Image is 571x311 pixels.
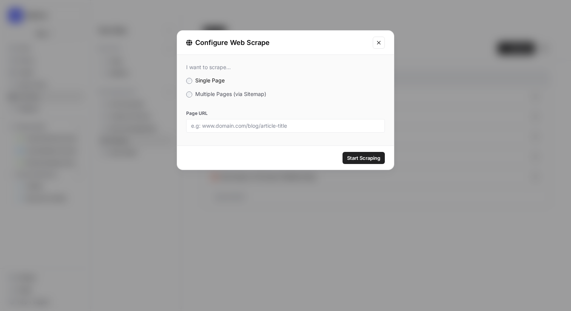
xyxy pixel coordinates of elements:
[195,91,266,97] span: Multiple Pages (via Sitemap)
[373,37,385,49] button: Close modal
[195,77,225,84] span: Single Page
[191,122,380,129] input: e.g: www.domain.com/blog/article-title
[347,154,380,162] span: Start Scraping
[343,152,385,164] button: Start Scraping
[186,110,385,117] label: Page URL
[186,91,192,97] input: Multiple Pages (via Sitemap)
[186,64,385,71] div: I want to scrape...
[186,78,192,84] input: Single Page
[186,37,368,48] div: Configure Web Scrape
